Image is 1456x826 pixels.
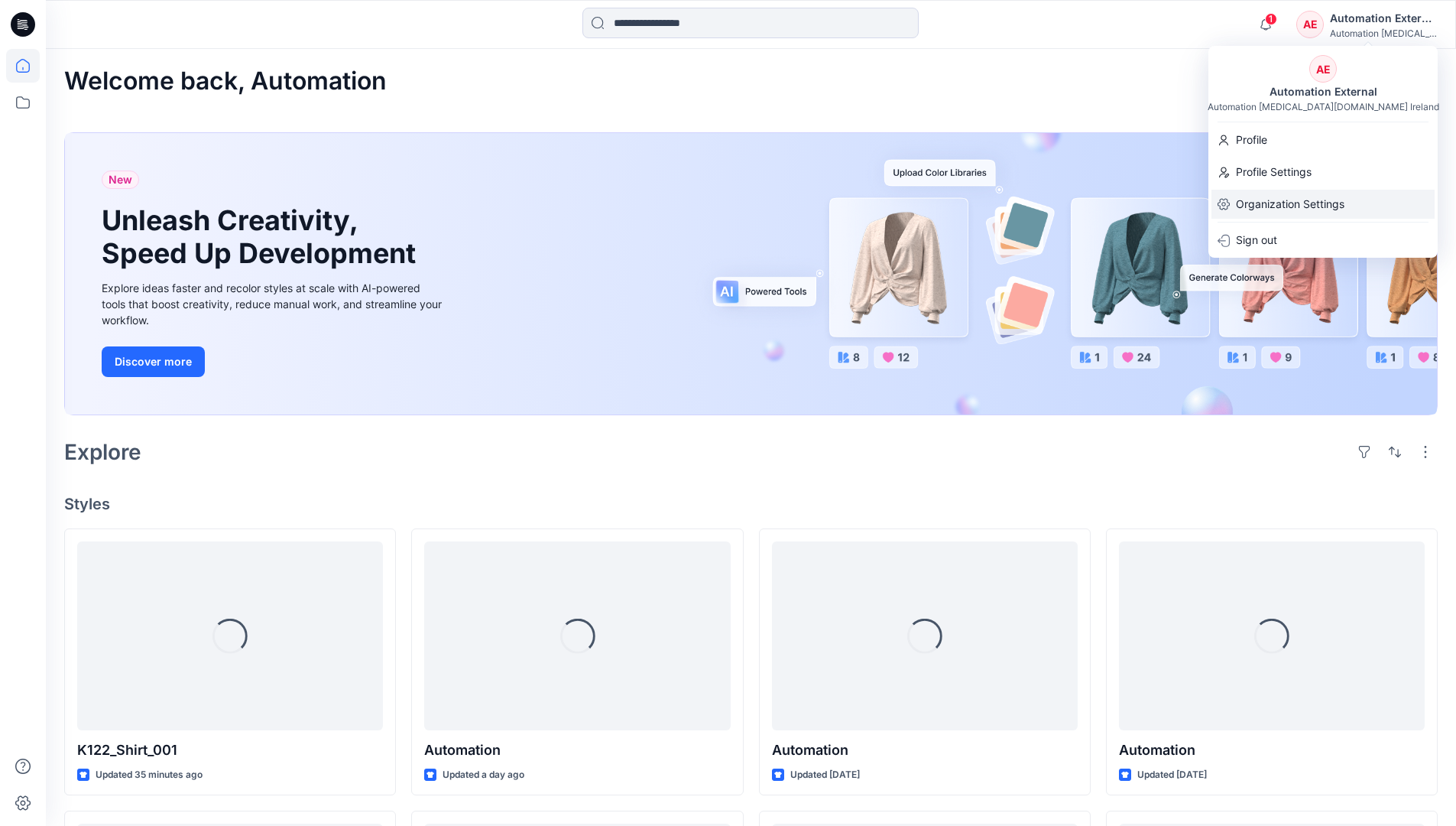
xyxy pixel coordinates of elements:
[790,767,860,783] p: Updated [DATE]
[64,440,141,464] h2: Explore
[1236,226,1277,255] p: Sign out
[64,67,387,96] h2: Welcome back, Automation
[109,171,132,189] span: New
[1296,11,1324,38] div: AE
[1330,9,1437,28] div: Automation External
[1309,55,1337,83] div: AE
[96,767,203,783] p: Updated 35 minutes ago
[1137,767,1207,783] p: Updated [DATE]
[1236,125,1267,154] p: Profile
[1208,125,1438,154] a: Profile
[102,346,205,377] button: Discover more
[443,767,524,783] p: Updated a day ago
[772,740,1078,761] p: Automation
[102,346,446,377] a: Discover more
[1119,740,1425,761] p: Automation
[424,740,730,761] p: Automation
[1208,101,1439,112] div: Automation [MEDICAL_DATA][DOMAIN_NAME] Ireland
[1236,190,1344,219] p: Organization Settings
[1208,190,1438,219] a: Organization Settings
[1236,158,1312,187] p: Profile Settings
[1265,13,1277,25] span: 1
[1330,28,1437,39] div: Automation [MEDICAL_DATA]...
[102,280,446,328] div: Explore ideas faster and recolor styles at scale with AI-powered tools that boost creativity, red...
[77,740,383,761] p: K122_Shirt_001
[102,204,423,270] h1: Unleash Creativity, Speed Up Development
[1260,83,1386,101] div: Automation External
[64,495,1438,513] h4: Styles
[1208,158,1438,187] a: Profile Settings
